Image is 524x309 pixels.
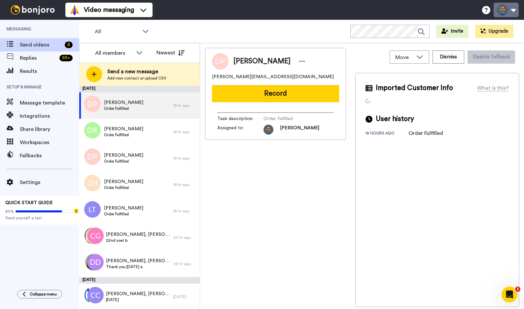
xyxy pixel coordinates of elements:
[104,132,143,138] span: Order Fulfilled
[17,290,62,298] button: Collapse menu
[84,96,101,112] img: dp.png
[395,53,413,61] span: Move
[217,115,263,122] span: Task description :
[408,129,443,137] div: Order Fulfilled
[104,159,143,164] span: Order Fulfilled
[20,41,62,49] span: Send videos
[5,209,14,214] span: 80%
[69,5,80,15] img: vm-color.svg
[212,53,228,70] img: Image of Dafydd Plant
[87,254,104,270] img: dd.png
[20,178,79,186] span: Settings
[376,83,453,93] span: Imported Customer Info
[20,54,57,62] span: Replies
[376,114,414,124] span: User history
[106,258,170,264] span: [PERSON_NAME], [PERSON_NAME] & 198 others
[104,99,143,106] span: [PERSON_NAME]
[475,25,513,38] button: Upgrade
[65,42,73,48] div: 8
[106,297,170,302] span: [DATE]
[8,5,57,15] img: bj-logo-header-white.svg
[84,175,101,191] img: zh.png
[173,103,196,108] div: 18 hr ago
[87,287,104,303] img: cc.png
[85,287,101,303] img: 6f736111-4383-40f0-a880-c7a0910cfd58.png
[263,115,326,122] span: Order Fulfilled
[106,238,170,243] span: 22nd soet b
[20,99,79,107] span: Message template
[104,185,143,190] span: Order Fulfilled
[173,129,196,135] div: 18 hr ago
[104,205,143,211] span: [PERSON_NAME]
[152,46,190,59] button: Newest
[73,208,79,214] div: Tooltip anchor
[107,76,166,81] span: Add new contact or upload CSV
[173,208,196,214] div: 18 hr ago
[173,182,196,187] div: 18 hr ago
[477,84,509,92] div: What is this?
[217,125,263,135] span: Assigned to:
[173,156,196,161] div: 18 hr ago
[79,277,200,284] div: [DATE]
[84,122,101,139] img: dr.png
[280,125,319,135] span: [PERSON_NAME]
[86,254,102,270] img: cc2e33db-e65b-412b-95d9-d6189ca53d6a.jpg
[104,126,143,132] span: [PERSON_NAME]
[95,28,139,36] span: All
[86,228,102,244] img: tc.png
[212,85,339,102] button: Record
[515,287,520,292] span: 1
[173,235,196,240] div: 20 hr ago
[263,125,273,135] img: 5bb1e815-686f-4439-94a1-586cfe981732-1674125460.jpg
[173,261,196,266] div: 20 hr ago
[106,291,170,297] span: [PERSON_NAME], [PERSON_NAME] & 154 others
[366,131,408,137] div: 18 hours ago
[20,152,79,160] span: Fallbacks
[104,211,143,217] span: Order Fulfilled
[433,50,464,64] button: Dismiss
[20,112,79,120] span: Integrations
[5,215,74,221] span: Send yourself a test
[104,178,143,185] span: [PERSON_NAME]
[5,201,53,205] span: QUICK START GUIDE
[436,25,469,38] button: Invite
[59,55,73,61] div: 99 +
[104,152,143,159] span: [PERSON_NAME]
[84,5,134,15] span: Video messaging
[106,231,170,238] span: [PERSON_NAME], [PERSON_NAME] & 64 others
[84,201,101,218] img: lt.png
[107,68,166,76] span: Send a new message
[95,49,133,57] div: All members
[20,139,79,146] span: Workspaces
[212,74,334,80] span: [PERSON_NAME][EMAIL_ADDRESS][DOMAIN_NAME]
[86,287,102,303] img: 1eea3c55-01bf-41a0-a218-1dc75f7381ea.png
[85,228,101,244] img: bb443a9f-c1b2-4e22-b557-744af5287c85.jpg
[20,125,79,133] span: Share library
[173,294,196,299] div: [DATE]
[30,292,57,297] span: Collapse menu
[79,86,200,92] div: [DATE]
[85,254,101,270] img: rs.png
[84,148,101,165] img: dp.png
[106,264,170,269] span: Thank you [DATE] a
[87,228,104,244] img: 91729a2d-7946-465a-9d36-54a7db783c4b.png
[104,106,143,111] span: Order Fulfilled
[233,56,291,66] span: [PERSON_NAME]
[502,287,517,302] iframe: Intercom live chat
[468,50,515,64] button: Disable fallback
[20,67,79,75] span: Results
